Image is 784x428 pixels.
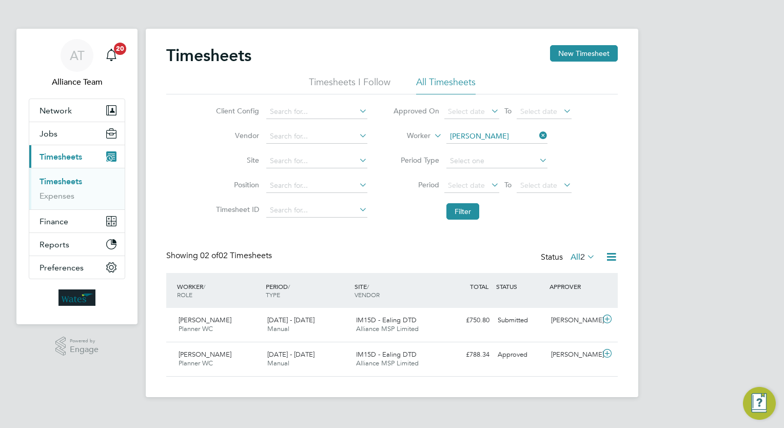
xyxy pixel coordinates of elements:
[446,129,547,144] input: Search for...
[367,282,369,290] span: /
[213,155,259,165] label: Site
[267,316,315,324] span: [DATE] - [DATE]
[29,168,125,209] div: Timesheets
[448,107,485,116] span: Select date
[266,203,367,218] input: Search for...
[29,39,125,88] a: ATAlliance Team
[40,263,84,273] span: Preferences
[393,106,439,115] label: Approved On
[40,106,72,115] span: Network
[70,49,85,62] span: AT
[356,316,417,324] span: IM15D - Ealing DTD
[266,129,367,144] input: Search for...
[40,177,82,186] a: Timesheets
[501,104,515,118] span: To
[213,205,259,214] label: Timesheet ID
[29,233,125,256] button: Reports
[309,76,390,94] li: Timesheets I Follow
[29,122,125,145] button: Jobs
[288,282,290,290] span: /
[114,43,126,55] span: 20
[40,152,82,162] span: Timesheets
[520,107,557,116] span: Select date
[213,180,259,189] label: Position
[266,179,367,193] input: Search for...
[267,359,289,367] span: Manual
[494,312,547,329] div: Submitted
[179,324,213,333] span: Planner WC
[200,250,272,261] span: 02 Timesheets
[356,324,419,333] span: Alliance MSP Limited
[356,350,417,359] span: IM15D - Ealing DTD
[541,250,597,265] div: Status
[200,250,219,261] span: 02 of
[393,180,439,189] label: Period
[29,210,125,232] button: Finance
[393,155,439,165] label: Period Type
[547,346,600,363] div: [PERSON_NAME]
[29,145,125,168] button: Timesheets
[179,359,213,367] span: Planner WC
[166,45,251,66] h2: Timesheets
[547,312,600,329] div: [PERSON_NAME]
[40,240,69,249] span: Reports
[179,350,231,359] span: [PERSON_NAME]
[166,250,274,261] div: Showing
[448,181,485,190] span: Select date
[267,324,289,333] span: Manual
[470,282,488,290] span: TOTAL
[440,346,494,363] div: £788.34
[70,337,99,345] span: Powered by
[40,191,74,201] a: Expenses
[520,181,557,190] span: Select date
[384,131,430,141] label: Worker
[263,277,352,304] div: PERIOD
[29,289,125,306] a: Go to home page
[446,203,479,220] button: Filter
[40,217,68,226] span: Finance
[352,277,441,304] div: SITE
[494,277,547,296] div: STATUS
[446,154,547,168] input: Select one
[203,282,205,290] span: /
[101,39,122,72] a: 20
[213,106,259,115] label: Client Config
[40,129,57,139] span: Jobs
[266,154,367,168] input: Search for...
[58,289,95,306] img: wates-logo-retina.png
[494,346,547,363] div: Approved
[416,76,476,94] li: All Timesheets
[440,312,494,329] div: £750.80
[70,345,99,354] span: Engage
[501,178,515,191] span: To
[266,290,280,299] span: TYPE
[547,277,600,296] div: APPROVER
[177,290,192,299] span: ROLE
[267,350,315,359] span: [DATE] - [DATE]
[355,290,380,299] span: VENDOR
[174,277,263,304] div: WORKER
[266,105,367,119] input: Search for...
[179,316,231,324] span: [PERSON_NAME]
[55,337,99,356] a: Powered byEngage
[29,76,125,88] span: Alliance Team
[16,29,138,324] nav: Main navigation
[571,252,595,262] label: All
[743,387,776,420] button: Engage Resource Center
[580,252,585,262] span: 2
[29,256,125,279] button: Preferences
[213,131,259,140] label: Vendor
[29,99,125,122] button: Network
[550,45,618,62] button: New Timesheet
[356,359,419,367] span: Alliance MSP Limited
